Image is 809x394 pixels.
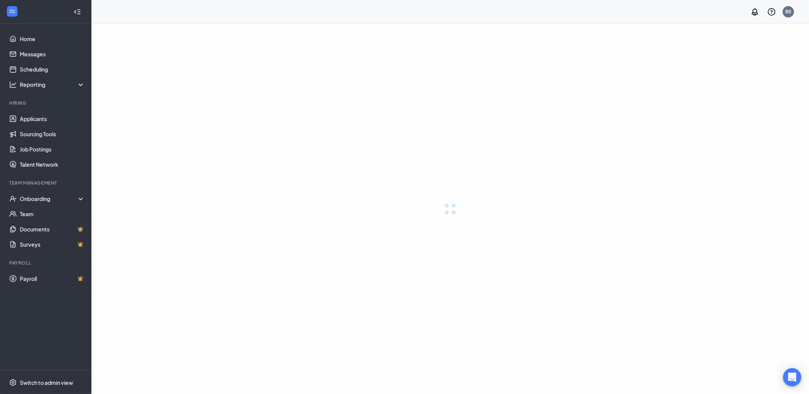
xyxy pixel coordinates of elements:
a: SurveysCrown [20,237,85,252]
a: Sourcing Tools [20,126,85,142]
div: BS [785,8,791,15]
div: Hiring [9,100,83,106]
svg: Collapse [74,8,81,16]
svg: Settings [9,379,17,386]
div: Switch to admin view [20,379,73,386]
svg: Notifications [750,7,759,16]
div: Open Intercom Messenger [783,368,801,386]
div: Team Management [9,180,83,186]
a: Scheduling [20,62,85,77]
div: Onboarding [20,195,85,203]
a: PayrollCrown [20,271,85,286]
a: Home [20,31,85,46]
div: Payroll [9,260,83,266]
svg: Analysis [9,81,17,88]
a: Talent Network [20,157,85,172]
svg: WorkstreamLogo [8,8,16,15]
svg: QuestionInfo [767,7,776,16]
div: Reporting [20,81,85,88]
svg: UserCheck [9,195,17,203]
a: Messages [20,46,85,62]
a: Team [20,206,85,222]
a: DocumentsCrown [20,222,85,237]
a: Job Postings [20,142,85,157]
a: Applicants [20,111,85,126]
